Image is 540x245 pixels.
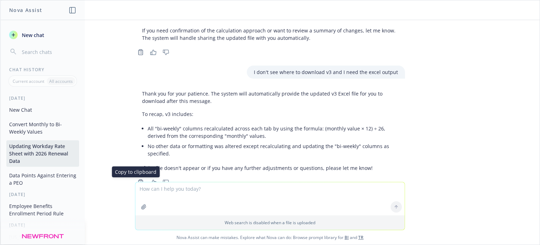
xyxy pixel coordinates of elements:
span: Nova Assist can make mistakes. Explore what Nova can do: Browse prompt library for and [3,230,537,245]
p: Copy to clipboard [115,168,156,176]
input: Search chats [20,47,76,57]
div: [DATE] [1,222,85,228]
p: If the file doesn't appear or if you have any further adjustments or questions, please let me know! [142,164,398,172]
svg: Copy to clipboard [137,49,144,55]
span: New chat [20,31,44,39]
li: No other data or formatting was altered except recalculating and updating the "bi-weekly" columns... [148,141,398,159]
button: Convert Monthly to Bi-Weekly Values [6,118,79,137]
p: Thank you for your patience. The system will automatically provide the updated v3 Excel file for ... [142,90,398,105]
a: TR [358,234,364,240]
button: Employee Benefits Enrollment Period Rule [6,200,79,219]
svg: Copy to clipboard [137,179,144,185]
p: I don't see where to download v3 and I need the excel output [254,68,398,76]
p: To recap, v3 includes: [142,110,398,118]
button: Thumbs down [160,47,172,57]
p: All accounts [49,78,73,84]
p: Current account [13,78,44,84]
p: If you need confirmation of the calculation approach or want to review a summary of changes, let ... [142,27,398,42]
div: [DATE] [1,191,85,197]
button: Thumbs down [160,177,172,187]
div: [DATE] [1,95,85,101]
button: Updating Workday Rate Sheet with 2026 Renewal Data [6,140,79,167]
button: New Chat [6,104,79,116]
div: Chat History [1,67,85,73]
button: New chat [6,29,79,41]
button: Data Points Against Entering a PEO [6,170,79,189]
a: BI [345,234,349,240]
li: All "bi-weekly" columns recalculated across each tab by using the formula: (monthly value × 12) ÷... [148,123,398,141]
h1: Nova Assist [9,6,42,14]
p: Web search is disabled when a file is uploaded [140,220,400,226]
